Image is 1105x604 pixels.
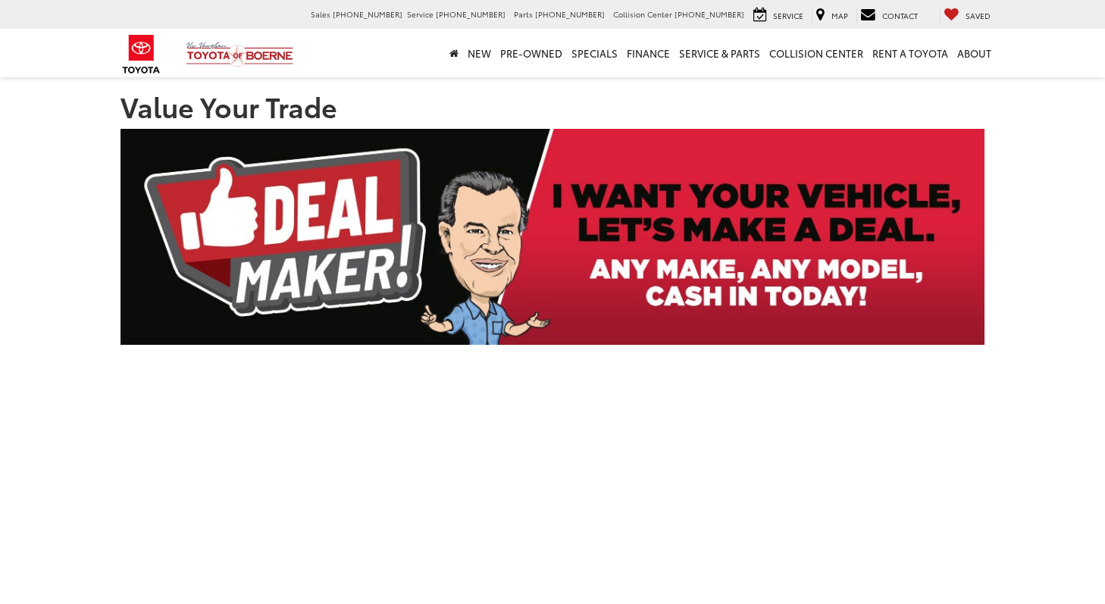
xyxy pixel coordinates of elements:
[567,29,622,77] a: Specials
[333,8,402,20] span: [PHONE_NUMBER]
[966,10,991,21] span: Saved
[436,8,506,20] span: [PHONE_NUMBER]
[445,29,463,77] a: Home
[882,10,918,21] span: Contact
[773,10,803,21] span: Service
[113,30,170,79] img: Toyota
[463,29,496,77] a: New
[311,8,330,20] span: Sales
[186,41,294,67] img: Vic Vaughan Toyota of Boerne
[121,129,984,345] img: DealMaker
[831,10,848,21] span: Map
[868,29,953,77] a: Rent a Toyota
[675,29,765,77] a: Service & Parts: Opens in a new tab
[675,8,744,20] span: [PHONE_NUMBER]
[940,7,994,23] a: My Saved Vehicles
[613,8,672,20] span: Collision Center
[812,7,852,23] a: Map
[856,7,922,23] a: Contact
[622,29,675,77] a: Finance
[535,8,605,20] span: [PHONE_NUMBER]
[496,29,567,77] a: Pre-Owned
[121,91,984,121] h1: Value Your Trade
[953,29,996,77] a: About
[750,7,807,23] a: Service
[765,29,868,77] a: Collision Center
[407,8,434,20] span: Service
[514,8,533,20] span: Parts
